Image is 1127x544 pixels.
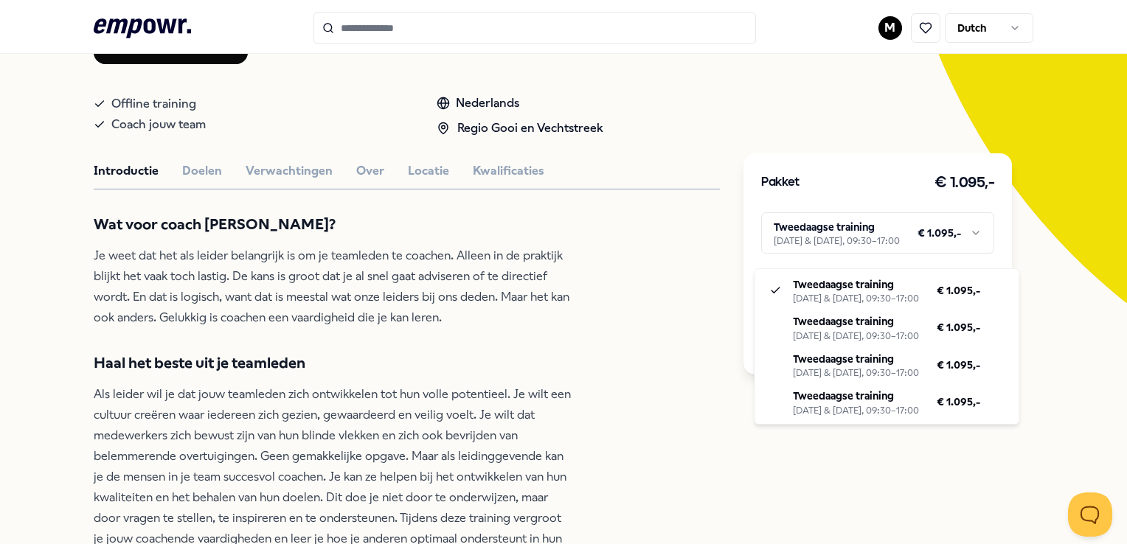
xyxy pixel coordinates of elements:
div: [DATE] & [DATE], 09:30–17:00 [793,367,919,379]
span: € 1.095,- [937,357,980,373]
p: Tweedaagse training [793,388,919,404]
p: Tweedaagse training [793,313,919,329]
div: [DATE] & [DATE], 09:30–17:00 [793,330,919,342]
p: Tweedaagse training [793,351,919,367]
div: [DATE] & [DATE], 09:30–17:00 [793,405,919,416]
p: Tweedaagse training [793,276,919,293]
span: € 1.095,- [937,319,980,335]
div: [DATE] & [DATE], 09:30–17:00 [793,293,919,304]
span: € 1.095,- [937,282,980,299]
span: € 1.095,- [937,394,980,410]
